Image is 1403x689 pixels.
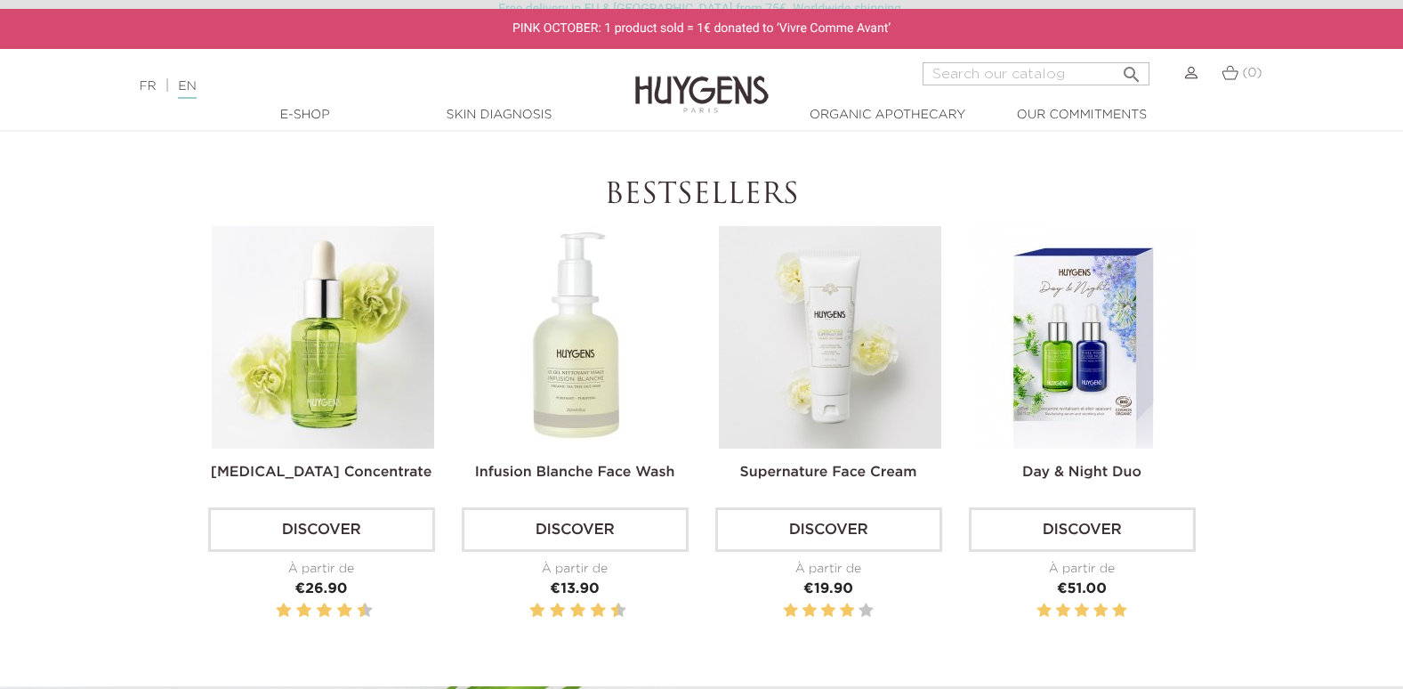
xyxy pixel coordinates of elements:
label: 6 [574,600,583,622]
a: Discover [715,507,942,552]
label: 7 [334,600,336,622]
a: Infusion Blanche Face Wash [475,466,675,480]
a: [MEDICAL_DATA] Concentrate [211,466,432,480]
a: Supernature Face Cream [740,466,917,480]
button:  [1116,57,1148,81]
label: 4 [840,600,854,622]
span: €26.90 [295,582,348,596]
label: 4 [553,600,562,622]
a: Our commitments [993,106,1171,125]
label: 3 [1075,600,1089,622]
div: À partir de [208,560,435,579]
img: Infusion Blanche Face Wash [465,226,688,449]
label: 4 [1093,600,1108,622]
label: 9 [608,600,610,622]
label: 5 [567,600,569,622]
div: | [130,76,571,97]
img: Huygens [635,47,769,116]
span: €13.90 [550,582,599,596]
label: 9 [354,600,357,622]
a: Discover [208,507,435,552]
label: 1 [526,600,528,622]
a: Organic Apothecary [799,106,977,125]
label: 1 [784,600,798,622]
label: 5 [313,600,316,622]
label: 8 [340,600,349,622]
label: 3 [293,600,295,622]
label: 5 [1112,600,1126,622]
label: 8 [593,600,602,622]
span: €51.00 [1057,582,1107,596]
label: 3 [821,600,835,622]
h2: Bestsellers [208,179,1196,213]
img: Supernature Face Cream [719,226,941,449]
a: Skin Diagnosis [410,106,588,125]
label: 10 [614,600,623,622]
div: À partir de [969,560,1196,579]
label: 1 [272,600,275,622]
a: FR [139,80,156,93]
span: (0) [1243,67,1262,79]
a: EN [178,80,196,99]
span: €19.90 [803,582,853,596]
label: 10 [360,600,369,622]
label: 2 [802,600,817,622]
label: 7 [587,600,590,622]
img: Hyaluronic Acid Concentrate [212,226,434,449]
img: Day & Night Duo [972,226,1195,449]
label: 2 [533,600,542,622]
div: À partir de [462,560,689,579]
div: À partir de [715,560,942,579]
label: 3 [546,600,549,622]
i:  [1121,59,1142,80]
a: Discover [462,507,689,552]
label: 2 [279,600,288,622]
label: 2 [1056,600,1070,622]
label: 1 [1037,600,1052,622]
label: 4 [300,600,309,622]
a: E-Shop [216,106,394,125]
label: 5 [859,600,873,622]
a: Discover [969,507,1196,552]
label: 6 [320,600,329,622]
input: Search [923,62,1149,85]
a: Day & Night Duo [1022,466,1141,480]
